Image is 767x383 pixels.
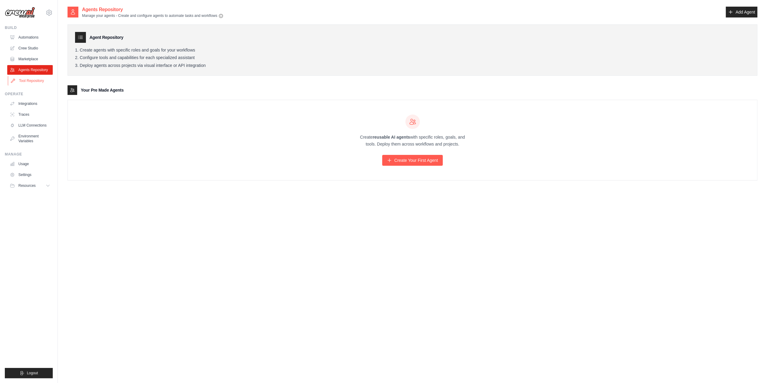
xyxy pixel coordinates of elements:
[372,135,410,140] strong: reusable AI agents
[7,159,53,169] a: Usage
[82,6,223,13] h2: Agents Repository
[75,63,750,68] li: Deploy agents across projects via visual interface or API integration
[75,55,750,61] li: Configure tools and capabilities for each specialized assistant
[82,13,223,18] p: Manage your agents - Create and configure agents to automate tasks and workflows
[18,183,36,188] span: Resources
[90,34,123,40] h3: Agent Repository
[8,76,53,86] a: Tool Repository
[81,87,124,93] h3: Your Pre Made Agents
[7,170,53,180] a: Settings
[7,121,53,130] a: LLM Connections
[7,54,53,64] a: Marketplace
[5,25,53,30] div: Build
[355,134,470,148] p: Create with specific roles, goals, and tools. Deploy them across workflows and projects.
[7,181,53,190] button: Resources
[7,131,53,146] a: Environment Variables
[27,371,38,375] span: Logout
[5,7,35,18] img: Logo
[75,48,750,53] li: Create agents with specific roles and goals for your workflows
[5,368,53,378] button: Logout
[7,110,53,119] a: Traces
[5,92,53,96] div: Operate
[7,65,53,75] a: Agents Repository
[7,99,53,108] a: Integrations
[382,155,443,166] a: Create Your First Agent
[5,152,53,157] div: Manage
[7,43,53,53] a: Crew Studio
[7,33,53,42] a: Automations
[726,7,757,17] a: Add Agent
